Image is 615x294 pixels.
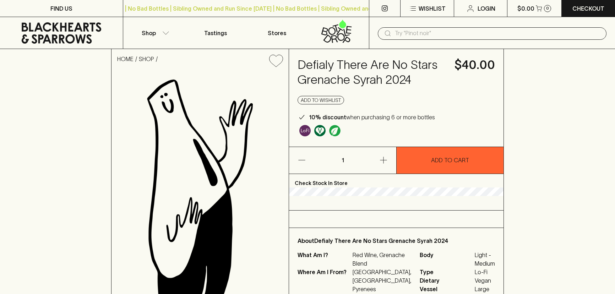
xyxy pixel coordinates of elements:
span: Vegan [475,276,495,285]
p: Red Wine, Grenache Blend [353,251,411,268]
a: Stores [246,17,307,49]
p: Wishlist [419,4,446,13]
p: Stores [268,29,286,37]
a: SHOP [139,56,154,62]
span: Type [420,268,473,276]
p: Tastings [204,29,227,37]
button: Add to wishlist [266,52,286,70]
p: 0 [546,6,549,10]
button: Add to wishlist [298,96,344,104]
p: when purchasing 6 or more bottles [309,113,435,121]
p: Check Stock In Store [289,174,504,187]
p: Checkout [572,4,604,13]
a: Tastings [185,17,246,49]
p: $0.00 [517,4,534,13]
a: Made without the use of any animal products. [312,123,327,138]
button: Shop [123,17,185,49]
span: Dietary [420,276,473,285]
p: About Defialy There Are No Stars Grenache Syrah 2024 [298,236,495,245]
a: Some may call it natural, others minimum intervention, either way, it’s hands off & maybe even a ... [298,123,312,138]
p: What Am I? [298,251,351,268]
p: ADD TO CART [431,156,469,164]
a: HOME [117,56,134,62]
p: FIND US [50,4,72,13]
img: Lo-Fi [299,125,311,136]
button: ADD TO CART [397,147,504,174]
span: Light - Medium [475,251,495,268]
p: [GEOGRAPHIC_DATA], [GEOGRAPHIC_DATA], Pyrenees [353,268,411,293]
p: Where Am I From? [298,268,351,293]
span: Lo-Fi [475,268,495,276]
h4: $40.00 [455,58,495,72]
img: Organic [329,125,341,136]
p: 1 [334,147,351,174]
span: Body [420,251,473,268]
b: 10% discount [309,114,346,120]
input: Try "Pinot noir" [395,28,601,39]
p: Login [478,4,495,13]
h4: Defialy There Are No Stars Grenache Syrah 2024 [298,58,446,87]
img: Vegan [314,125,326,136]
p: Shop [142,29,156,37]
a: Organic [327,123,342,138]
